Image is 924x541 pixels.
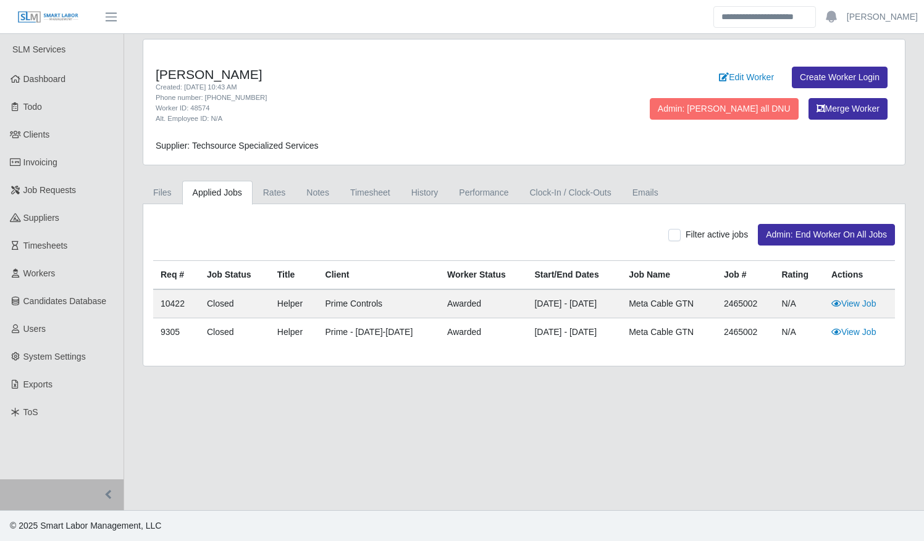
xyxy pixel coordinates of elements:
span: Invoicing [23,157,57,167]
a: History [401,181,449,205]
span: ToS [23,407,38,417]
button: Admin: [PERSON_NAME] all DNU [650,98,799,120]
td: 9305 [153,318,199,347]
td: 2465002 [716,318,775,347]
th: Req # [153,261,199,290]
th: Job Status [199,261,270,290]
td: Meta Cable GTN [621,318,716,347]
span: Timesheets [23,241,68,250]
a: Files [143,181,182,205]
th: Job Name [621,261,716,290]
div: Alt. Employee ID: N/A [156,114,577,124]
td: N/A [774,318,823,347]
td: Helper [270,289,318,318]
a: Emails [622,181,669,205]
span: Workers [23,268,56,278]
a: Clock-In / Clock-Outs [519,181,621,205]
h4: [PERSON_NAME] [156,67,577,82]
a: View Job [831,299,876,308]
td: 2465002 [716,289,775,318]
button: Merge Worker [808,98,888,120]
th: Rating [774,261,823,290]
a: Edit Worker [711,67,782,88]
input: Search [713,6,816,28]
a: Performance [448,181,519,205]
td: 10422 [153,289,199,318]
span: Clients [23,130,50,139]
a: Timesheet [340,181,401,205]
th: Job # [716,261,775,290]
span: Todo [23,102,42,112]
th: Title [270,261,318,290]
td: [DATE] - [DATE] [527,289,621,318]
div: Worker ID: 48574 [156,103,577,114]
span: Job Requests [23,185,77,195]
th: Start/End Dates [527,261,621,290]
span: © 2025 Smart Labor Management, LLC [10,521,161,531]
td: Helper [270,318,318,347]
td: Closed [199,318,270,347]
span: Supplier: Techsource Specialized Services [156,141,319,151]
td: N/A [774,289,823,318]
td: awarded [440,318,527,347]
span: Exports [23,379,52,389]
td: Closed [199,289,270,318]
td: [DATE] - [DATE] [527,318,621,347]
a: Notes [296,181,340,205]
a: Create Worker Login [792,67,888,88]
span: Dashboard [23,74,66,84]
th: Actions [824,261,895,290]
span: System Settings [23,352,86,361]
span: Users [23,324,46,334]
td: Prime Controls [318,289,440,318]
div: Created: [DATE] 10:43 AM [156,82,577,93]
a: Applied Jobs [182,181,253,205]
span: Suppliers [23,213,59,223]
span: Filter active jobs [686,229,748,239]
span: Candidates Database [23,296,107,306]
td: Prime - [DATE]-[DATE] [318,318,440,347]
a: View Job [831,327,876,337]
img: SLM Logo [17,10,79,24]
a: [PERSON_NAME] [847,10,918,23]
span: SLM Services [12,44,65,54]
td: Meta Cable GTN [621,289,716,318]
a: Rates [253,181,296,205]
th: Client [318,261,440,290]
button: Admin: End Worker On All Jobs [758,224,895,246]
div: Phone number: [PHONE_NUMBER] [156,93,577,103]
th: Worker Status [440,261,527,290]
td: awarded [440,289,527,318]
